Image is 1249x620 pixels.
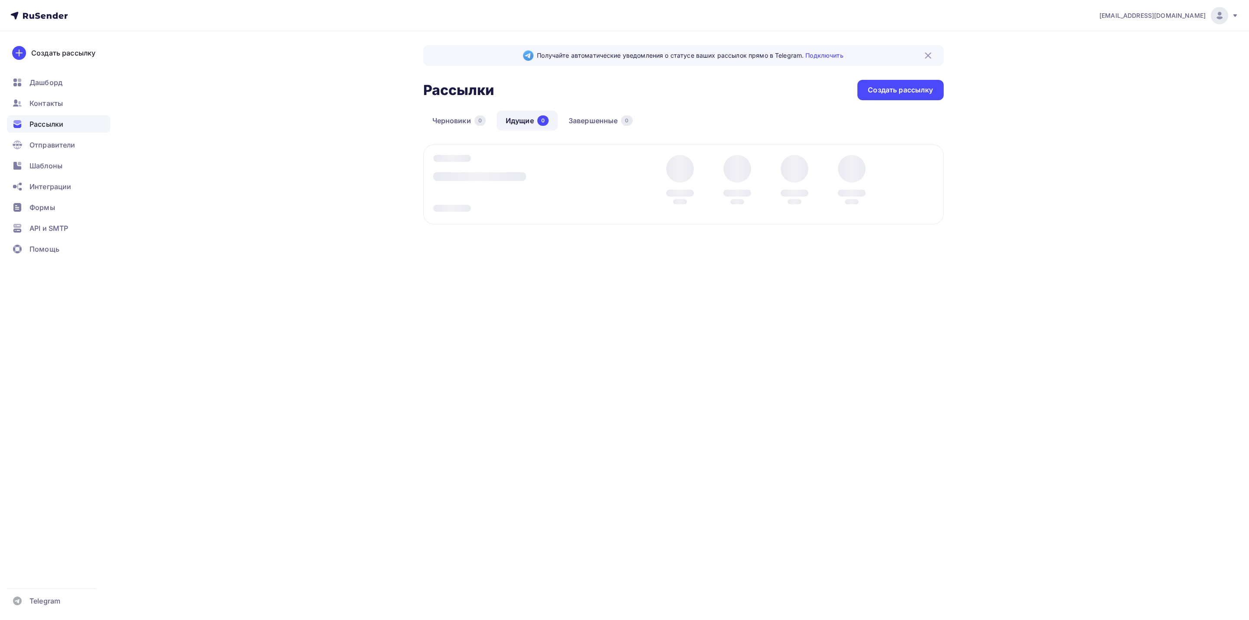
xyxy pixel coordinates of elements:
[7,74,110,91] a: Дашборд
[1099,7,1239,24] a: [EMAIL_ADDRESS][DOMAIN_NAME]
[559,111,642,131] a: Завершенные0
[7,115,110,133] a: Рассылки
[29,119,63,129] span: Рассылки
[29,181,71,192] span: Интеграции
[805,52,843,59] a: Подключить
[537,115,549,126] div: 0
[474,115,486,126] div: 0
[7,157,110,174] a: Шаблоны
[523,50,533,61] img: Telegram
[497,111,558,131] a: Идущие0
[29,161,62,171] span: Шаблоны
[537,51,843,60] span: Получайте автоматические уведомления о статусе ваших рассылок прямо в Telegram.
[423,82,494,99] h2: Рассылки
[7,136,110,154] a: Отправители
[868,85,933,95] div: Создать рассылку
[29,98,63,108] span: Контакты
[423,111,495,131] a: Черновики0
[29,244,59,254] span: Помощь
[7,95,110,112] a: Контакты
[1099,11,1206,20] span: [EMAIL_ADDRESS][DOMAIN_NAME]
[29,77,62,88] span: Дашборд
[7,199,110,216] a: Формы
[29,596,60,606] span: Telegram
[29,202,55,213] span: Формы
[31,48,95,58] div: Создать рассылку
[621,115,632,126] div: 0
[29,140,75,150] span: Отправители
[29,223,68,233] span: API и SMTP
